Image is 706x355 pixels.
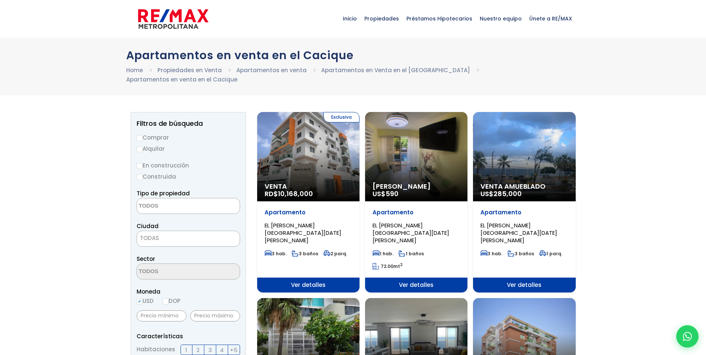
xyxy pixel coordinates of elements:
input: Construida [137,174,143,180]
span: Préstamos Hipotecarios [403,7,476,30]
span: Propiedades [361,7,403,30]
span: 3 hab. [480,250,502,257]
img: remax-metropolitana-logo [138,8,208,30]
textarea: Search [137,264,209,280]
a: Apartamentos en Venta en el [GEOGRAPHIC_DATA] [321,66,470,74]
a: Apartamentos en venta [236,66,307,74]
span: Exclusiva [323,112,360,122]
span: Sector [137,255,155,263]
input: USD [137,298,143,304]
span: 4 [220,345,224,355]
span: Venta Amueblado [480,183,568,190]
p: Apartamento [480,209,568,216]
span: 1 baños [399,250,424,257]
span: Únete a RE/MAX [525,7,576,30]
span: TODAS [137,231,240,247]
span: EL [PERSON_NAME][GEOGRAPHIC_DATA][DATE][PERSON_NAME] [265,221,341,244]
span: 3 baños [292,250,318,257]
span: EL [PERSON_NAME][GEOGRAPHIC_DATA][DATE][PERSON_NAME] [373,221,449,244]
a: Exclusiva Venta RD$10,168,000 Apartamento EL [PERSON_NAME][GEOGRAPHIC_DATA][DATE][PERSON_NAME] 3 ... [257,112,360,292]
span: Ver detalles [473,278,575,292]
a: Venta Amueblado US$285,000 Apartamento EL [PERSON_NAME][GEOGRAPHIC_DATA][DATE][PERSON_NAME] 3 hab... [473,112,575,292]
span: Venta [265,183,352,190]
span: Inicio [339,7,361,30]
span: Tipo de propiedad [137,189,190,197]
span: 1 [185,345,187,355]
span: 2 [197,345,199,355]
span: US$ [480,189,522,198]
a: [PERSON_NAME] US$590 Apartamento EL [PERSON_NAME][GEOGRAPHIC_DATA][DATE][PERSON_NAME] 1 hab. 1 ba... [365,112,467,292]
span: 3 hab. [265,250,287,257]
span: Moneda [137,287,240,296]
span: Habitaciones [137,345,175,355]
span: 72.00 [381,263,393,269]
input: DOP [163,298,169,304]
input: Alquilar [137,146,143,152]
span: 3 [208,345,212,355]
span: US$ [373,189,399,198]
li: Apartamentos en venta en el Cacique [126,75,237,84]
span: Ciudad [137,222,159,230]
p: Apartamento [373,209,460,216]
span: EL [PERSON_NAME][GEOGRAPHIC_DATA][DATE][PERSON_NAME] [480,221,557,244]
span: [PERSON_NAME] [373,183,460,190]
textarea: Search [137,198,209,214]
a: Home [126,66,143,74]
span: 2 parq. [323,250,347,257]
input: En construcción [137,163,143,169]
a: Propiedades en Venta [157,66,222,74]
p: Características [137,332,240,341]
span: TODAS [137,233,240,243]
span: 590 [386,189,399,198]
sup: 2 [400,262,403,268]
span: Ver detalles [257,278,360,292]
span: TODAS [140,234,159,242]
label: USD [137,296,154,306]
label: En construcción [137,161,240,170]
span: mt [373,263,403,269]
h1: Apartamentos en venta en el Cacique [126,49,580,62]
label: Comprar [137,133,240,142]
span: Nuestro equipo [476,7,525,30]
span: 1 parq. [539,250,562,257]
label: DOP [163,296,181,306]
label: Alquilar [137,144,240,153]
input: Precio máximo [190,310,240,322]
span: 1 hab. [373,250,393,257]
input: Comprar [137,135,143,141]
span: +5 [230,345,237,355]
span: RD$ [265,189,313,198]
label: Construida [137,172,240,181]
span: 3 baños [508,250,534,257]
span: Ver detalles [365,278,467,292]
span: 285,000 [493,189,522,198]
input: Precio mínimo [137,310,186,322]
p: Apartamento [265,209,352,216]
span: 10,168,000 [278,189,313,198]
h2: Filtros de búsqueda [137,120,240,127]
